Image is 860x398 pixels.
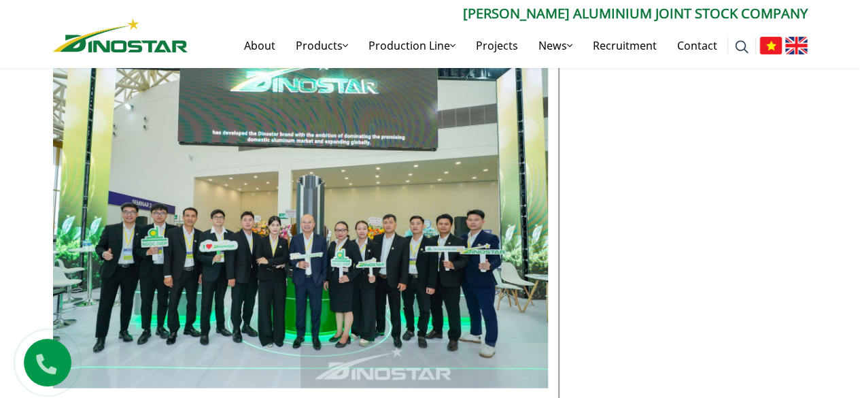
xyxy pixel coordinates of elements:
[53,18,188,52] img: Nhôm Dinostar
[583,24,667,67] a: Recruitment
[667,24,727,67] a: Contact
[188,3,808,24] p: [PERSON_NAME] Aluminium Joint Stock Company
[286,24,358,67] a: Products
[528,24,583,67] a: News
[759,37,782,54] img: Tiếng Việt
[735,40,749,54] img: search
[358,24,466,67] a: Production Line
[785,37,808,54] img: English
[234,24,286,67] a: About
[466,24,528,67] a: Projects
